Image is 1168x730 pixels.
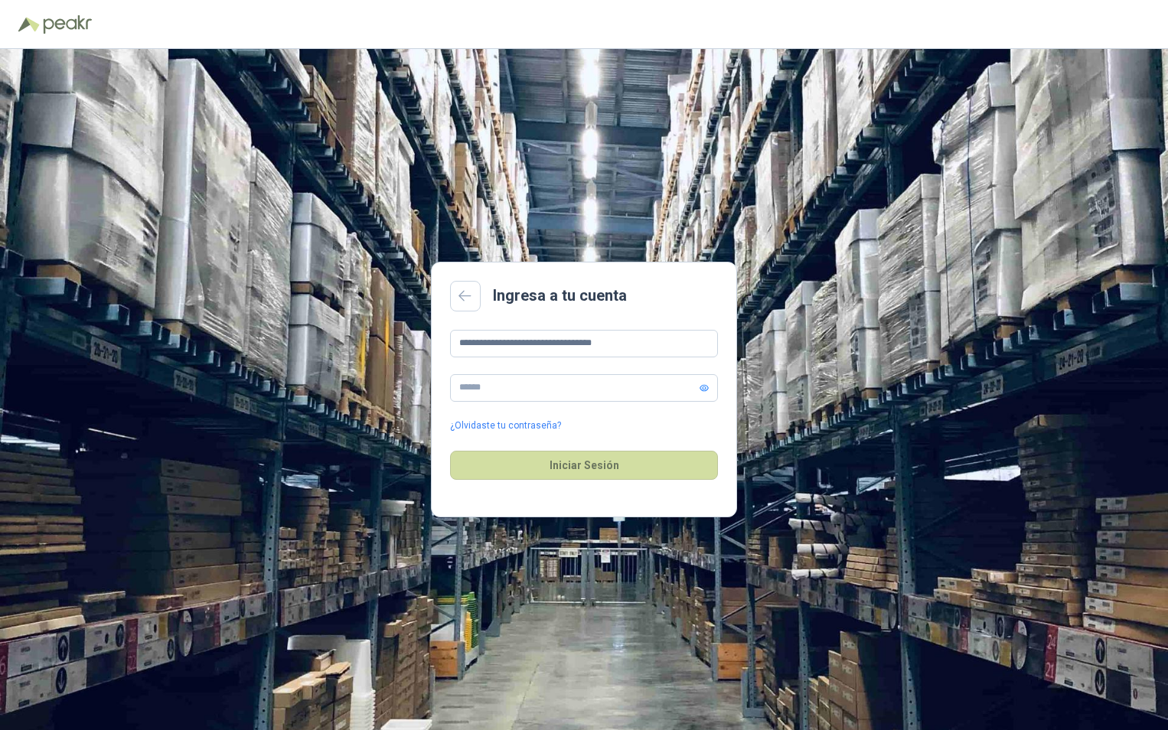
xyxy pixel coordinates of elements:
[43,15,92,34] img: Peakr
[18,17,40,32] img: Logo
[493,284,627,308] h2: Ingresa a tu cuenta
[450,451,718,480] button: Iniciar Sesión
[700,383,709,393] span: eye
[450,419,561,433] a: ¿Olvidaste tu contraseña?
